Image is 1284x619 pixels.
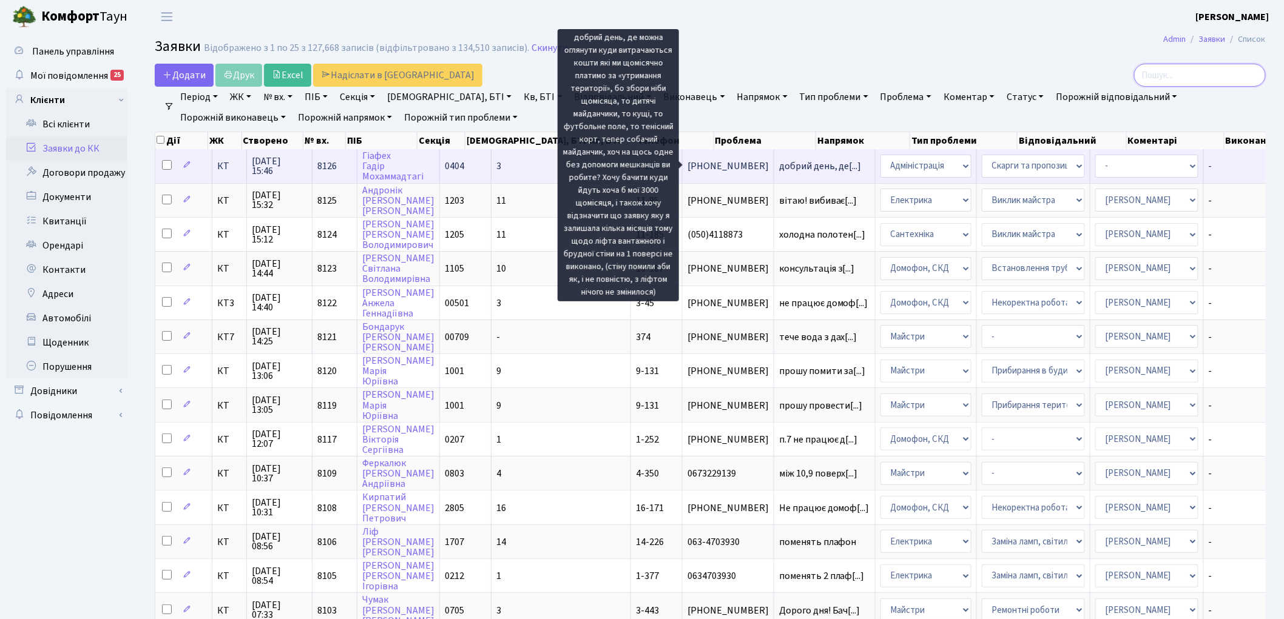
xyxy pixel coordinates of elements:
[6,330,127,355] a: Щоденник
[217,606,242,615] span: КТ
[6,258,127,282] a: Контакти
[217,161,242,171] span: КТ
[252,259,307,278] span: [DATE] 14:44
[303,132,346,149] th: № вх.
[362,149,424,183] a: ГіафехГадірМохаммадтагі
[445,364,464,378] span: 1001
[175,107,291,128] a: Порожній виконавець
[496,330,500,344] span: -
[688,161,769,171] span: [PHONE_NUMBER]
[1127,132,1225,149] th: Коментарі
[779,228,866,241] span: холодна полотен[...]
[41,7,127,27] span: Таун
[779,194,857,207] span: вітаю! вибиває[...]
[6,379,127,403] a: Довідники
[1199,33,1226,45] a: Заявки
[317,433,337,446] span: 8117
[1146,27,1284,52] nav: breadcrumb
[445,467,464,480] span: 0803
[636,604,659,617] span: 3-443
[496,399,501,412] span: 9
[6,88,127,112] a: Клієнти
[1226,33,1266,46] li: Список
[688,435,769,444] span: [PHONE_NUMBER]
[779,433,858,446] span: п.7 не працює д[...]
[1196,10,1269,24] b: [PERSON_NAME]
[242,132,304,149] th: Створено
[688,469,769,478] span: 0673229139
[362,252,434,286] a: [PERSON_NAME]СвітланаВолодимирівна
[465,132,588,149] th: [DEMOGRAPHIC_DATA], БТІ
[155,36,201,57] span: Заявки
[252,361,307,381] span: [DATE] 13:06
[445,535,464,549] span: 1707
[32,45,114,58] span: Панель управління
[317,262,337,275] span: 8123
[496,604,501,617] span: 3
[217,435,242,444] span: КТ
[252,190,307,210] span: [DATE] 15:32
[688,332,769,342] span: [PHONE_NUMBER]
[445,604,464,617] span: 0705
[317,604,337,617] span: 8103
[636,433,659,446] span: 1-252
[496,569,501,583] span: 1
[779,159,862,173] span: добрий день, де[...]
[876,87,936,107] a: Проблема
[362,525,434,559] a: Ліф[PERSON_NAME][PERSON_NAME]
[217,401,242,410] span: КТ
[659,87,730,107] a: Виконавець
[6,112,127,136] a: Всі клієнти
[217,332,242,342] span: КТ7
[688,537,769,547] span: 063-4703930
[496,433,501,446] span: 1
[317,159,337,173] span: 8126
[939,87,999,107] a: Коментар
[779,537,870,547] span: поменять плафон
[252,566,307,586] span: [DATE] 08:54
[445,399,464,412] span: 1001
[445,194,464,207] span: 1203
[496,262,506,275] span: 10
[496,194,506,207] span: 11
[217,264,242,273] span: КТ
[252,293,307,312] span: [DATE] 14:40
[12,5,36,29] img: logo.png
[362,423,434,457] a: [PERSON_NAME]ВікторіяСергіївна
[417,132,465,149] th: Секція
[252,464,307,483] span: [DATE] 10:37
[779,501,870,515] span: Не працює домоф[...]
[252,429,307,449] span: [DATE] 12:07
[217,196,242,206] span: КТ
[362,491,434,525] a: Кирпатий[PERSON_NAME]Петрович
[688,401,769,410] span: [PHONE_NUMBER]
[688,503,769,513] span: [PHONE_NUMBER]
[317,330,337,344] span: 8121
[445,296,469,310] span: 00501
[688,264,769,273] span: [PHONE_NUMBER]
[110,70,124,81] div: 25
[779,604,860,617] span: Дорого дня! Бач[...]
[636,467,659,480] span: 4-350
[317,501,337,515] span: 8108
[163,69,206,82] span: Додати
[217,537,242,547] span: КТ
[293,107,397,128] a: Порожній напрямок
[636,501,664,515] span: 16-171
[41,7,100,26] b: Комфорт
[317,194,337,207] span: 8125
[795,87,873,107] a: Тип проблеми
[558,29,679,301] div: добрий день, де можна оглянути куди витрачаються кошти які ми щомісячно платимо за «утримання тер...
[217,298,242,308] span: КТ3
[217,503,242,513] span: КТ
[779,330,857,344] span: тече вода з дах[...]
[6,64,127,88] a: Мої повідомлення25
[688,571,769,581] span: 0634703930
[636,330,650,344] span: 374
[779,296,868,310] span: не працює домоф[...]
[317,535,337,549] span: 8106
[688,196,769,206] span: [PHONE_NUMBER]
[252,395,307,415] span: [DATE] 13:05
[30,69,108,82] span: Мої повідомлення
[152,7,182,27] button: Переключити навігацію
